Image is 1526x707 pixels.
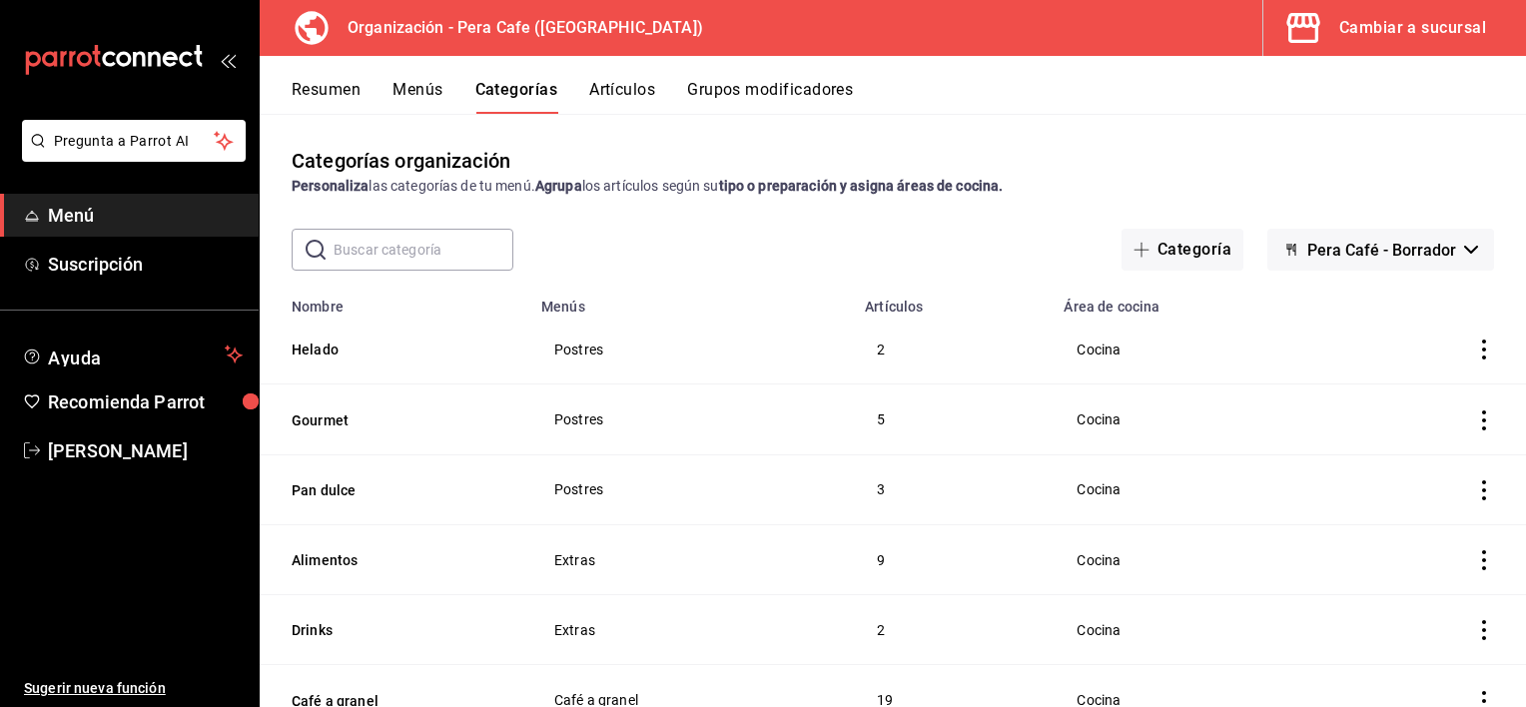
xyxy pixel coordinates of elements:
[292,146,510,176] div: Categorías organización
[292,410,491,430] button: Gourmet
[853,384,1052,454] td: 5
[853,595,1052,665] td: 2
[260,287,529,315] th: Nombre
[1077,343,1317,356] span: Cocina
[292,178,369,194] strong: Personaliza
[535,178,582,194] strong: Agrupa
[554,553,828,567] span: Extras
[1077,553,1317,567] span: Cocina
[554,623,828,637] span: Extras
[1474,410,1494,430] button: actions
[24,678,243,699] span: Sugerir nueva función
[853,287,1052,315] th: Artículos
[853,454,1052,524] td: 3
[1077,482,1317,496] span: Cocina
[1474,340,1494,359] button: actions
[48,388,243,415] span: Recomienda Parrot
[529,287,853,315] th: Menús
[1339,14,1486,42] div: Cambiar a sucursal
[48,251,243,278] span: Suscripción
[853,315,1052,384] td: 2
[292,550,491,570] button: Alimentos
[1474,480,1494,500] button: actions
[1077,693,1317,707] span: Cocina
[332,16,703,40] h3: Organización - Pera Cafe ([GEOGRAPHIC_DATA])
[589,80,655,114] button: Artículos
[334,230,513,270] input: Buscar categoría
[22,120,246,162] button: Pregunta a Parrot AI
[292,80,1526,114] div: navigation tabs
[392,80,442,114] button: Menús
[1307,241,1456,260] span: Pera Café - Borrador
[1474,550,1494,570] button: actions
[475,80,558,114] button: Categorías
[292,620,491,640] button: Drinks
[14,145,246,166] a: Pregunta a Parrot AI
[1122,229,1243,271] button: Categoría
[292,480,491,500] button: Pan dulce
[1474,620,1494,640] button: actions
[719,178,1004,194] strong: tipo o preparación y asigna áreas de cocina.
[554,482,828,496] span: Postres
[1077,412,1317,426] span: Cocina
[1267,229,1494,271] button: Pera Café - Borrador
[292,176,1494,197] div: las categorías de tu menú. los artículos según su
[48,343,217,366] span: Ayuda
[687,80,853,114] button: Grupos modificadores
[54,131,215,152] span: Pregunta a Parrot AI
[48,437,243,464] span: [PERSON_NAME]
[292,80,361,114] button: Resumen
[220,52,236,68] button: open_drawer_menu
[554,412,828,426] span: Postres
[1077,623,1317,637] span: Cocina
[554,693,828,707] span: Café a granel
[554,343,828,356] span: Postres
[853,524,1052,594] td: 9
[48,202,243,229] span: Menú
[1052,287,1342,315] th: Área de cocina
[292,340,491,359] button: Helado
